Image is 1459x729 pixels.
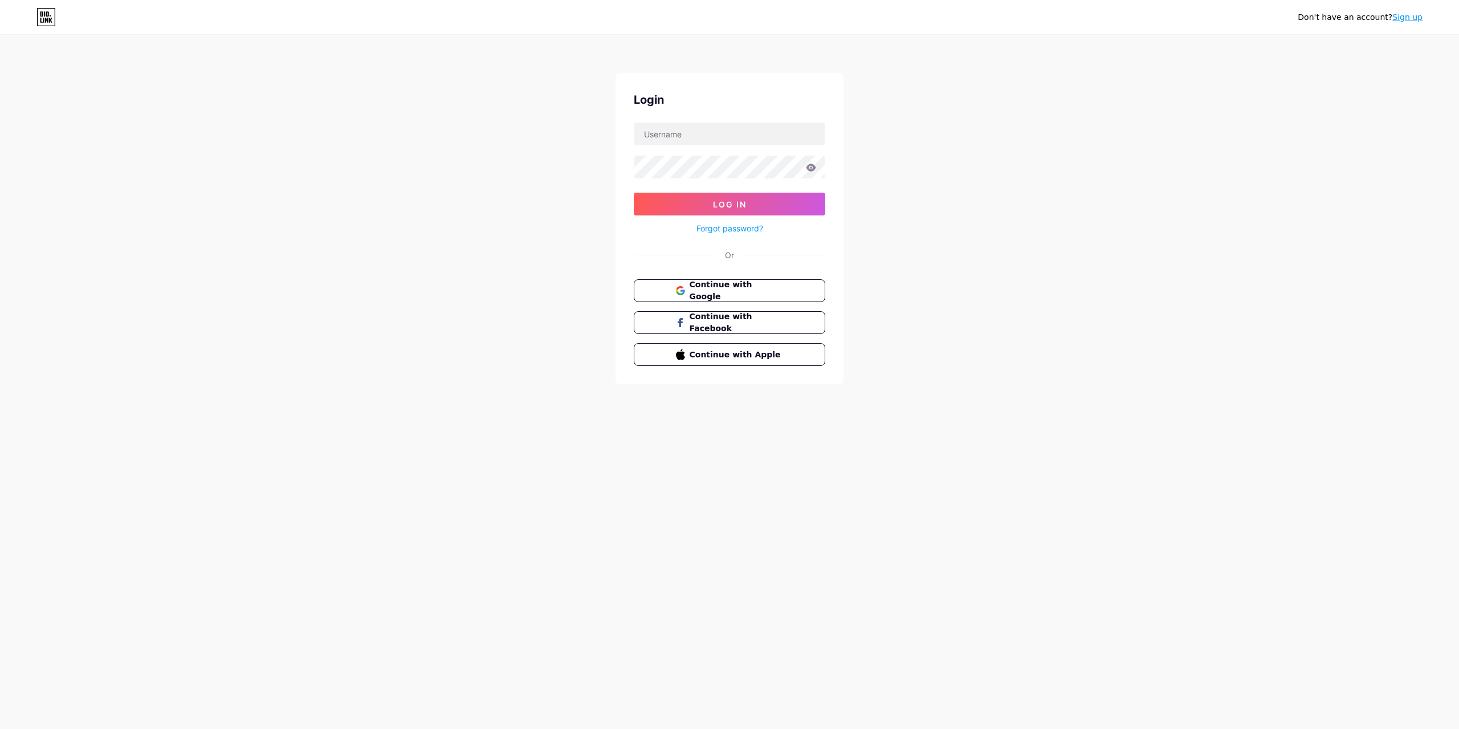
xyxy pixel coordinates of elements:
button: Log In [634,193,825,215]
span: Log In [713,199,747,209]
button: Continue with Facebook [634,311,825,334]
button: Continue with Apple [634,343,825,366]
span: Continue with Apple [690,349,784,361]
div: Login [634,91,825,108]
input: Username [634,123,825,145]
a: Sign up [1392,13,1423,22]
a: Forgot password? [696,222,763,234]
button: Continue with Google [634,279,825,302]
span: Continue with Facebook [690,311,784,335]
span: Continue with Google [690,279,784,303]
div: Or [725,249,734,261]
div: Don't have an account? [1298,11,1423,23]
